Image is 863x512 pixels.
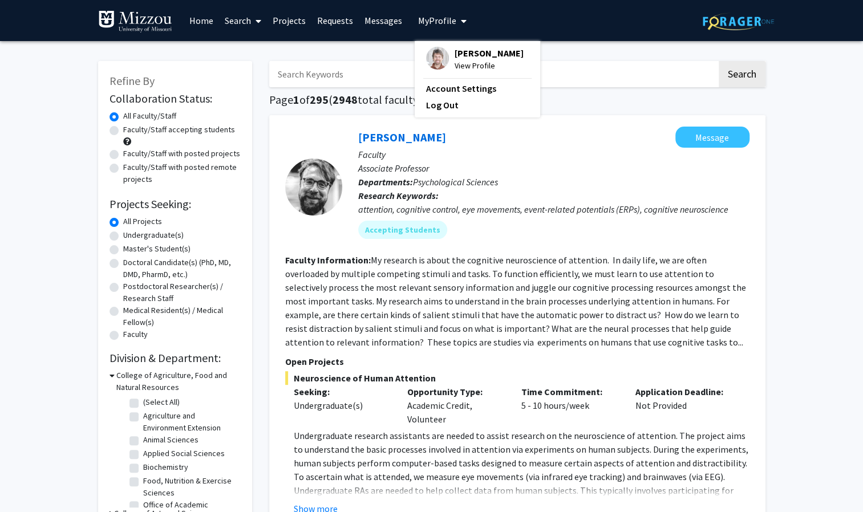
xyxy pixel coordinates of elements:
[627,385,741,426] div: Not Provided
[143,434,198,446] label: Animal Sciences
[143,475,238,499] label: Food, Nutrition & Exercise Sciences
[267,1,311,40] a: Projects
[110,197,241,211] h2: Projects Seeking:
[399,385,513,426] div: Academic Credit, Volunteer
[143,396,180,408] label: (Select All)
[9,461,48,503] iframe: Chat
[123,148,240,160] label: Faculty/Staff with posted projects
[123,281,241,304] label: Postdoctoral Researcher(s) / Research Staff
[285,355,749,368] p: Open Projects
[358,161,749,175] p: Associate Professor
[294,385,391,399] p: Seeking:
[455,59,524,72] span: View Profile
[426,47,449,70] img: Profile Picture
[110,92,241,105] h2: Collaboration Status:
[455,47,524,59] span: [PERSON_NAME]
[123,161,241,185] label: Faculty/Staff with posted remote projects
[407,385,504,399] p: Opportunity Type:
[123,229,184,241] label: Undergraduate(s)
[703,13,774,30] img: ForagerOne Logo
[358,202,749,216] div: attention, cognitive control, eye movements, event-related potentials (ERPs), cognitive neuroscience
[219,1,267,40] a: Search
[123,257,241,281] label: Doctoral Candidate(s) (PhD, MD, DMD, PharmD, etc.)
[143,461,188,473] label: Biochemistry
[426,47,524,72] div: Profile Picture[PERSON_NAME]View Profile
[358,148,749,161] p: Faculty
[293,92,299,107] span: 1
[418,15,456,26] span: My Profile
[719,61,765,87] button: Search
[110,351,241,365] h2: Division & Department:
[521,385,618,399] p: Time Commitment:
[123,216,162,227] label: All Projects
[311,1,359,40] a: Requests
[513,385,627,426] div: 5 - 10 hours/week
[358,176,413,188] b: Departments:
[310,92,329,107] span: 295
[413,176,498,188] span: Psychological Sciences
[359,1,408,40] a: Messages
[333,92,358,107] span: 2948
[294,399,391,412] div: Undergraduate(s)
[285,254,746,348] fg-read-more: My research is about the cognitive neuroscience of attention. In daily life, we are often overloa...
[358,221,447,239] mat-chip: Accepting Students
[426,98,529,112] a: Log Out
[675,127,749,148] button: Message Nicholas Gaspelin
[285,254,371,266] b: Faculty Information:
[269,93,765,107] h1: Page of ( total faculty/staff results)
[123,328,148,340] label: Faculty
[123,304,241,328] label: Medical Resident(s) / Medical Fellow(s)
[123,110,176,122] label: All Faculty/Staff
[635,385,732,399] p: Application Deadline:
[116,369,241,393] h3: College of Agriculture, Food and Natural Resources
[143,448,225,460] label: Applied Social Sciences
[358,190,439,201] b: Research Keywords:
[123,243,191,255] label: Master's Student(s)
[426,82,529,95] a: Account Settings
[110,74,155,88] span: Refine By
[98,10,172,33] img: University of Missouri Logo
[269,61,717,87] input: Search Keywords
[184,1,219,40] a: Home
[123,124,235,136] label: Faculty/Staff accepting students
[143,410,238,434] label: Agriculture and Environment Extension
[285,371,749,385] span: Neuroscience of Human Attention
[358,130,446,144] a: [PERSON_NAME]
